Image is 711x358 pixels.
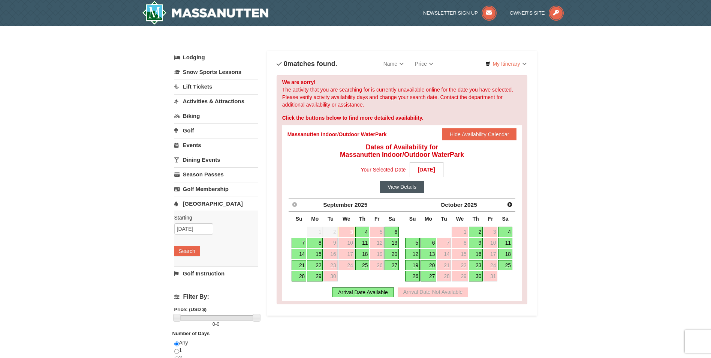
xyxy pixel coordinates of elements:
a: 23 [469,260,483,271]
a: 22 [307,260,323,271]
a: 20 [421,260,436,271]
a: 12 [405,249,420,259]
a: 1 [452,227,468,237]
a: 21 [292,260,306,271]
a: 5 [370,227,384,237]
a: 10 [338,238,355,248]
span: Wednesday [456,216,464,222]
span: Your Selected Date [361,164,406,175]
a: Snow Sports Lessons [174,65,258,79]
a: 24 [483,260,497,271]
a: 4 [355,227,370,237]
span: Monday [425,216,432,222]
span: Friday [488,216,493,222]
a: 16 [469,249,483,259]
a: 20 [385,249,399,259]
a: 6 [421,238,436,248]
span: 2025 [355,202,367,208]
span: 0 [217,321,219,327]
span: Tuesday [441,216,447,222]
a: 4 [498,227,512,237]
a: 30 [323,271,337,281]
div: Arrival Date Not Available [398,287,468,297]
a: Golf Membership [174,182,258,196]
h4: Dates of Availability for Massanutten Indoor/Outdoor WaterPark [287,143,517,158]
span: Saturday [502,216,509,222]
span: Monday [311,216,319,222]
a: 29 [307,271,323,281]
label: Starting [174,214,252,221]
a: Lift Tickets [174,80,258,93]
a: Name [378,56,409,71]
a: Dining Events [174,153,258,167]
a: 19 [370,249,384,259]
a: 13 [421,249,436,259]
span: Friday [374,216,380,222]
div: The activity that you are searching for is currently unavailable online for the date you have sel... [277,75,528,304]
span: Prev [292,202,298,208]
span: Tuesday [328,216,334,222]
a: 27 [421,271,436,281]
a: 15 [307,249,323,259]
button: View Details [380,181,424,193]
a: 23 [323,260,337,271]
span: October [440,202,463,208]
a: Prev [289,199,300,210]
a: 28 [437,271,451,281]
a: 7 [437,238,451,248]
a: Newsletter Sign Up [423,10,497,16]
a: 22 [452,260,468,271]
a: 15 [452,249,468,259]
a: 31 [483,271,497,281]
a: [GEOGRAPHIC_DATA] [174,197,258,211]
a: 5 [405,238,420,248]
span: Thursday [359,216,365,222]
a: 9 [469,238,483,248]
span: 2025 [464,202,477,208]
a: 11 [355,238,370,248]
a: 17 [338,249,355,259]
a: Events [174,138,258,152]
span: 0 [284,60,287,68]
label: - [174,320,258,328]
button: Hide Availability Calendar [442,128,517,140]
span: 0 [213,321,215,327]
div: Click the buttons below to find more detailed availability. [282,114,522,122]
a: 26 [405,271,420,281]
a: 3 [338,227,355,237]
a: Massanutten Resort [142,1,269,25]
a: 16 [323,249,337,259]
a: Golf Instruction [174,266,258,280]
a: 28 [292,271,306,281]
a: 6 [385,227,399,237]
strong: Price: (USD $) [174,307,207,312]
a: 19 [405,260,420,271]
a: Owner's Site [510,10,564,16]
a: 14 [292,249,306,259]
strong: Number of Days [172,331,210,336]
a: My Itinerary [480,58,531,69]
a: 18 [355,249,370,259]
span: Newsletter Sign Up [423,10,478,16]
a: 14 [437,249,451,259]
a: 18 [498,249,512,259]
img: Massanutten Resort Logo [142,1,269,25]
a: 8 [307,238,323,248]
a: 13 [385,238,399,248]
span: Thursday [473,216,479,222]
span: Owner's Site [510,10,545,16]
span: Sunday [409,216,416,222]
a: 24 [338,260,355,271]
a: 21 [437,260,451,271]
a: 2 [469,227,483,237]
span: Next [507,202,513,208]
span: Sunday [296,216,302,222]
a: 27 [385,260,399,271]
a: 3 [483,227,497,237]
strong: We are sorry! [282,79,316,85]
div: Arrival Date Available [332,287,394,297]
span: Wednesday [343,216,350,222]
a: 11 [498,238,512,248]
a: Activities & Attractions [174,94,258,108]
a: 9 [323,238,337,248]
